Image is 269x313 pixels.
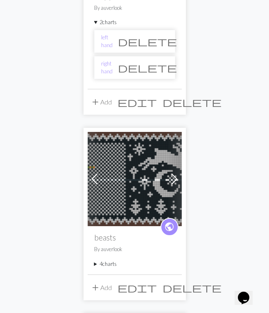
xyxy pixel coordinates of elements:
span: delete [118,36,177,47]
span: add [90,96,100,108]
iframe: chat widget [235,280,261,305]
button: Add [88,94,115,110]
button: Delete chart [113,60,182,75]
button: Edit [115,94,160,110]
a: left hand [88,174,182,182]
i: public [164,219,174,235]
span: delete [163,96,222,108]
span: delete [118,62,177,73]
span: edit [118,96,157,108]
img: left hand [88,132,182,226]
h2: beasts [94,233,175,242]
i: Edit [118,97,157,107]
button: Delete [160,94,224,110]
span: add [90,282,100,293]
i: Edit [118,283,157,293]
button: Edit [115,280,160,295]
span: delete [163,282,222,293]
span: public [164,220,174,233]
p: By auverlook [94,4,175,12]
a: left hand [101,34,113,49]
summary: 4charts [94,260,175,268]
button: Add [88,280,115,295]
button: Delete chart [113,34,182,49]
p: By auverlook [94,245,175,253]
button: Delete [160,280,224,295]
a: right hand [101,60,113,75]
a: public [160,218,179,236]
summary: 2charts [94,18,175,26]
span: edit [118,282,157,293]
